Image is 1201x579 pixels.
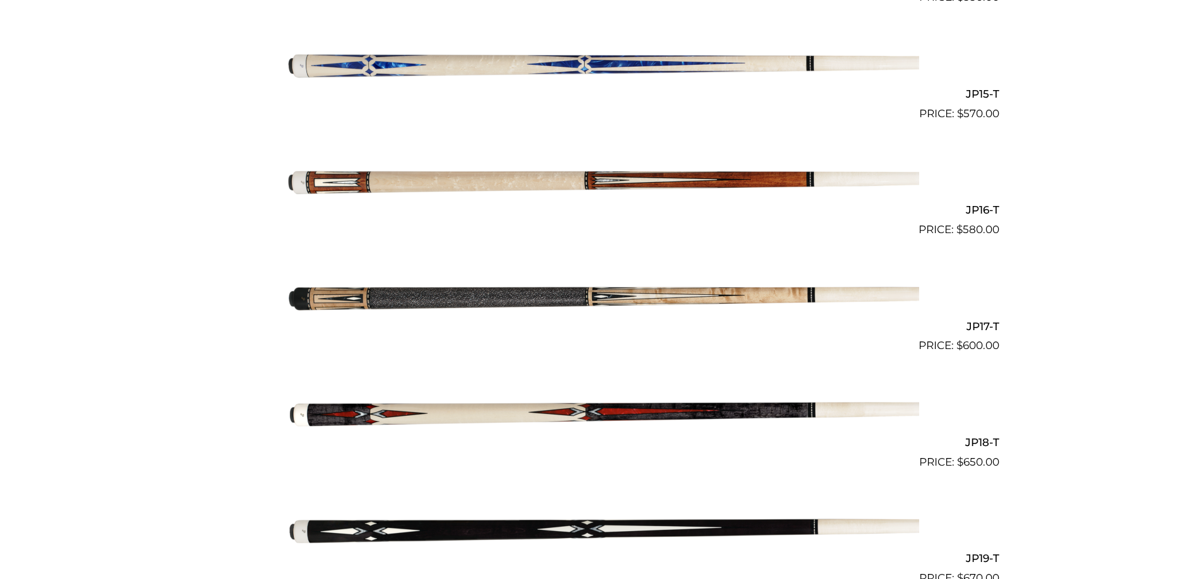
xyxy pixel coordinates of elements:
img: JP18-T [282,359,919,465]
bdi: 580.00 [956,223,999,236]
bdi: 570.00 [957,107,999,120]
h2: JP18-T [202,430,999,454]
a: JP17-T $600.00 [202,243,999,354]
bdi: 600.00 [956,339,999,352]
bdi: 650.00 [957,456,999,468]
h2: JP17-T [202,314,999,338]
a: JP16-T $580.00 [202,127,999,238]
span: $ [956,223,963,236]
span: $ [956,339,963,352]
a: JP15-T $570.00 [202,11,999,122]
a: JP18-T $650.00 [202,359,999,470]
h2: JP16-T [202,198,999,222]
img: JP17-T [282,243,919,349]
h2: JP15-T [202,82,999,105]
h2: JP19-T [202,547,999,570]
img: JP16-T [282,127,919,233]
span: $ [957,456,963,468]
span: $ [957,107,963,120]
img: JP15-T [282,11,919,117]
